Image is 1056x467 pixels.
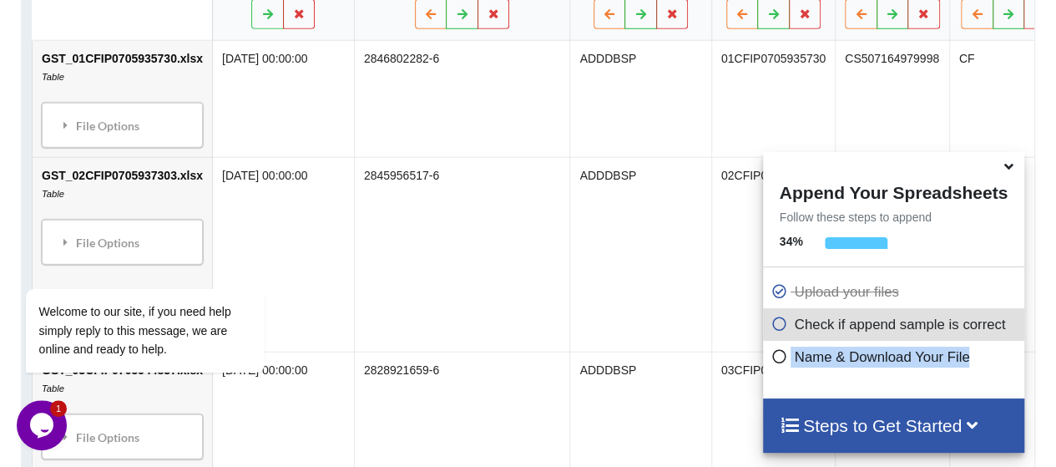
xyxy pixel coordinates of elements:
p: Follow these steps to append [763,209,1024,226]
td: ADDDBSP [570,156,711,351]
iframe: chat widget [17,400,70,450]
span: Welcome to our site, if you need help simply reply to this message, we are online and ready to help. [23,167,215,218]
td: 02CFIP0705937303 [711,156,835,351]
td: 2845956517-6 [354,156,570,351]
p: Upload your files [771,282,1020,302]
iframe: chat widget [17,138,317,392]
i: Table [42,383,64,393]
div: File Options [47,107,198,142]
td: 01CFIP0705935730 [711,40,835,156]
td: GST_01CFIP0705935730.xlsx [33,40,212,156]
h4: Steps to Get Started [780,415,1008,436]
p: Check if append sample is correct [771,314,1020,335]
td: CS507164979998 [835,40,949,156]
h4: Append Your Spreadsheets [763,178,1024,203]
td: 2846802282-6 [354,40,570,156]
div: File Options [47,419,198,454]
td: ADDDBSP [570,40,711,156]
b: 34 % [780,235,803,248]
p: Name & Download Your File [771,347,1020,368]
i: Table [42,71,64,81]
td: [DATE] 00:00:00 [212,40,354,156]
